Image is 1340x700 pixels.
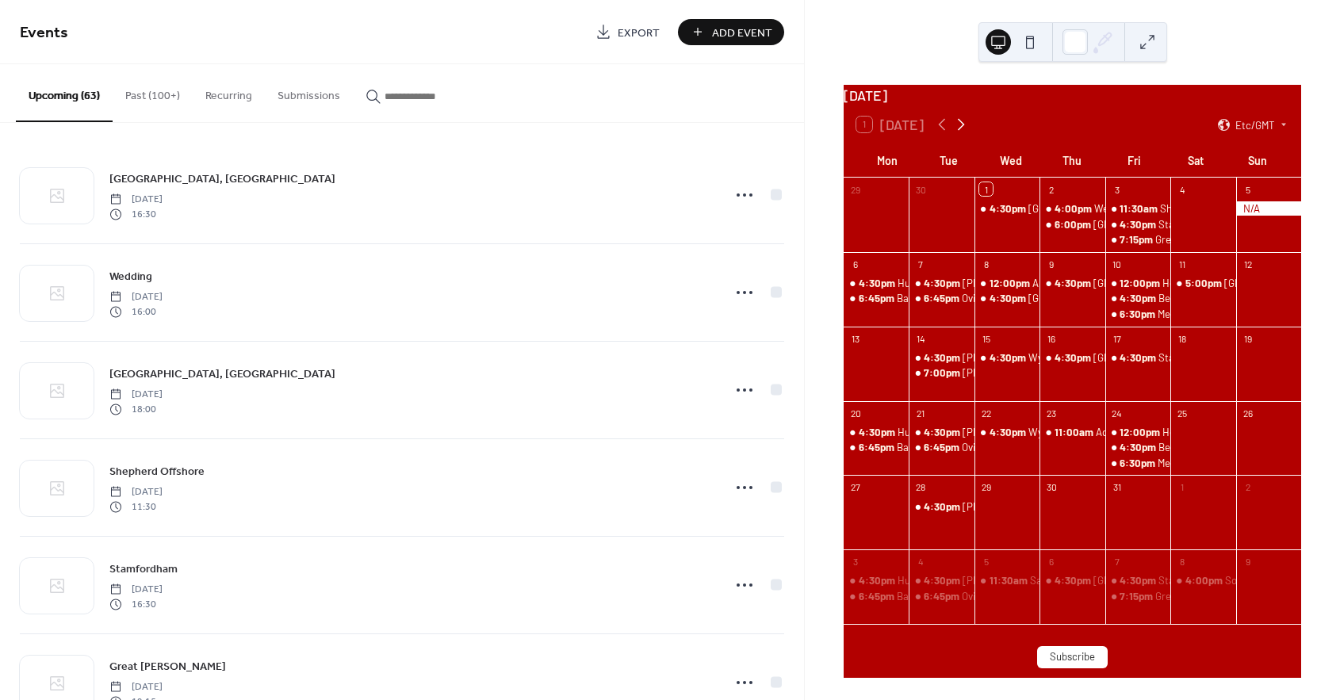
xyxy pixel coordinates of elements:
[1110,331,1124,345] div: 17
[856,144,918,177] div: Mon
[859,573,898,587] span: 4:30pm
[678,19,784,45] a: Add Event
[712,25,772,41] span: Add Event
[109,402,163,416] span: 18:00
[962,589,1001,603] div: Ovington
[109,170,335,188] a: [GEOGRAPHIC_DATA], [GEOGRAPHIC_DATA]
[1158,307,1261,321] div: Medburn - The Nursery
[1093,573,1292,587] div: [GEOGRAPHIC_DATA], [GEOGRAPHIC_DATA]
[1120,307,1158,321] span: 6:30pm
[909,499,974,514] div: Wark
[109,583,163,597] span: [DATE]
[1120,291,1158,305] span: 4:30pm
[849,331,863,345] div: 13
[849,406,863,419] div: 20
[1105,201,1170,216] div: Shepherd Offshore
[974,573,1039,587] div: Salvation Army Gateshead
[859,440,897,454] span: 6:45pm
[109,388,163,402] span: [DATE]
[16,64,113,122] button: Upcoming (63)
[1241,406,1254,419] div: 26
[924,350,963,365] span: 4:30pm
[1110,555,1124,568] div: 7
[1045,555,1059,568] div: 6
[963,276,1143,290] div: [PERSON_NAME], [GEOGRAPHIC_DATA]
[914,406,928,419] div: 21
[1185,573,1225,587] span: 4:00pm
[859,291,897,305] span: 6:45pm
[849,257,863,270] div: 6
[1224,276,1321,290] div: [GEOGRAPHIC_DATA]
[990,276,1032,290] span: 12:00pm
[844,276,909,290] div: Humshaugh
[1055,350,1093,365] span: 4:30pm
[980,144,1042,177] div: Wed
[1028,350,1059,365] div: Wylam
[1241,257,1254,270] div: 12
[990,573,1030,587] span: 11:30am
[1045,182,1059,196] div: 2
[618,25,660,41] span: Export
[962,440,1001,454] div: Ovington
[1093,217,1292,231] div: [GEOGRAPHIC_DATA], [GEOGRAPHIC_DATA]
[979,331,993,345] div: 15
[1241,331,1254,345] div: 19
[844,573,909,587] div: Humshaugh
[1120,589,1155,603] span: 7:15pm
[1110,480,1124,494] div: 31
[1241,182,1254,196] div: 5
[1105,350,1170,365] div: Stamfordham
[1170,276,1235,290] div: Blanchland Village Hall
[1093,276,1190,290] div: [GEOGRAPHIC_DATA]
[1028,201,1227,216] div: [GEOGRAPHIC_DATA], [GEOGRAPHIC_DATA]
[897,291,945,305] div: Barrasford
[109,485,163,499] span: [DATE]
[974,201,1039,216] div: Jamesons Manor, Ponteland
[914,182,928,196] div: 30
[924,425,963,439] span: 4:30pm
[844,291,909,305] div: Barrasford
[1103,144,1165,177] div: Fri
[1155,589,1262,603] div: Great [PERSON_NAME]
[1105,573,1170,587] div: Stamfordham
[1158,456,1261,470] div: Medburn - The Nursery
[897,440,945,454] div: Barrasford
[109,193,163,207] span: [DATE]
[1110,406,1124,419] div: 24
[1120,201,1160,216] span: 11:30am
[909,573,974,587] div: Corbridge, St Helens Lane
[1037,646,1108,668] button: Subscribe
[1120,440,1158,454] span: 4:30pm
[1055,573,1093,587] span: 4:30pm
[1227,144,1288,177] div: Sun
[1158,217,1221,231] div: Stamfordham
[1160,201,1246,216] div: Shepherd Offshore
[109,560,178,578] a: Stamfordham
[990,425,1028,439] span: 4:30pm
[1055,217,1093,231] span: 6:00pm
[914,480,928,494] div: 28
[844,589,909,603] div: Barrasford
[849,182,863,196] div: 29
[1045,331,1059,345] div: 16
[1039,350,1105,365] div: St Mary's Estate, Morpeth
[109,680,163,694] span: [DATE]
[1042,144,1104,177] div: Thu
[909,440,974,454] div: Ovington
[1045,257,1059,270] div: 9
[1039,201,1105,216] div: Wedding
[974,425,1039,439] div: Wylam
[924,365,963,380] span: 7:00pm
[974,291,1039,305] div: Riding Mill Parish Hall
[109,365,335,383] a: [GEOGRAPHIC_DATA], [GEOGRAPHIC_DATA]
[859,589,897,603] span: 6:45pm
[113,64,193,120] button: Past (100+)
[1120,276,1162,290] span: 12:00pm
[1176,257,1189,270] div: 11
[1185,276,1224,290] span: 5:00pm
[898,425,951,439] div: Humshaugh
[1158,440,1275,454] div: Belsay Shop & Post Office
[1120,425,1162,439] span: 12:00pm
[109,366,335,383] span: [GEOGRAPHIC_DATA], [GEOGRAPHIC_DATA]
[897,589,945,603] div: Barrasford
